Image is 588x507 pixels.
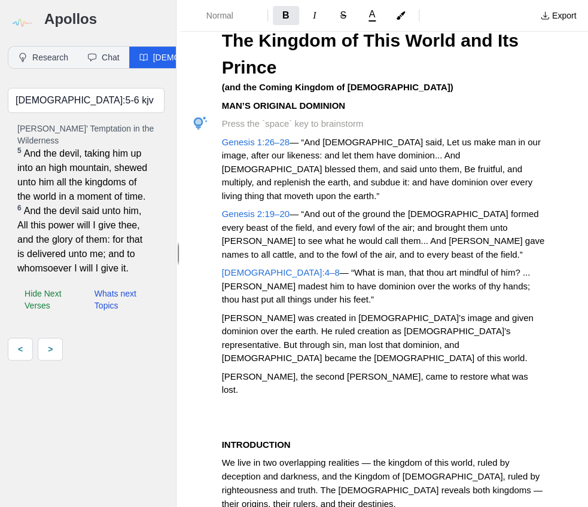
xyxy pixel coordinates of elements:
span: Normal [206,10,248,22]
button: Format Strikethrough [330,6,357,25]
button: Formatting Options [185,5,263,26]
span: And the devil, taking him up into an high mountain, shewed unto him all the kingdoms of the world... [17,146,149,204]
button: Chat [78,47,129,68]
span: B [282,10,290,20]
sup: 5 [17,146,22,155]
a: Genesis 1:26–28 [222,137,290,147]
input: e.g. (Mark 1:3-16) [8,88,164,113]
sup: 6 [17,204,22,212]
span: — “What is man, that thou art mindful of him? ... [PERSON_NAME] madest him to have dominion over ... [222,267,533,304]
span: S [340,10,346,20]
span: — “And [DEMOGRAPHIC_DATA] said, Let us make man in our image, after our likeness: and let them ha... [222,137,543,201]
button: A [359,7,385,24]
button: Whats next Topics [87,285,155,314]
button: [DEMOGRAPHIC_DATA] [129,47,257,68]
button: Export [533,6,583,25]
a: [DEMOGRAPHIC_DATA]:4–8 [222,267,340,277]
button: Hide Next Verses [17,285,83,314]
strong: INTRODUCTION [222,439,291,450]
a: < [8,338,33,361]
span: And the devil said unto him, All this power will I give thee, and the glory of them: for that is ... [17,204,149,276]
span: — “And out of the ground the [DEMOGRAPHIC_DATA] formed every beast of the field, and every fowl o... [222,209,547,259]
strong: (and the Coming Kingdom of [DEMOGRAPHIC_DATA]) [222,82,453,92]
h3: Apollos [44,10,164,29]
p: [PERSON_NAME]' Temptation in the Wilderness [17,123,155,146]
span: [PERSON_NAME], the second [PERSON_NAME], came to restore what was lost. [222,371,531,395]
strong: MAN’S ORIGINAL DOMINION [222,100,345,111]
a: > [38,338,63,361]
button: Format Italics [301,6,328,25]
iframe: Drift Widget Chat Controller [528,447,574,493]
img: logo [8,10,35,36]
span: [PERSON_NAME] was created in [DEMOGRAPHIC_DATA]’s image and given dominion over the earth. He rul... [222,313,536,364]
button: Format Bold [273,6,299,25]
button: Research [8,47,78,68]
a: Genesis 2:19–20 [222,209,290,219]
span: A [368,10,375,19]
span: I [313,10,316,20]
